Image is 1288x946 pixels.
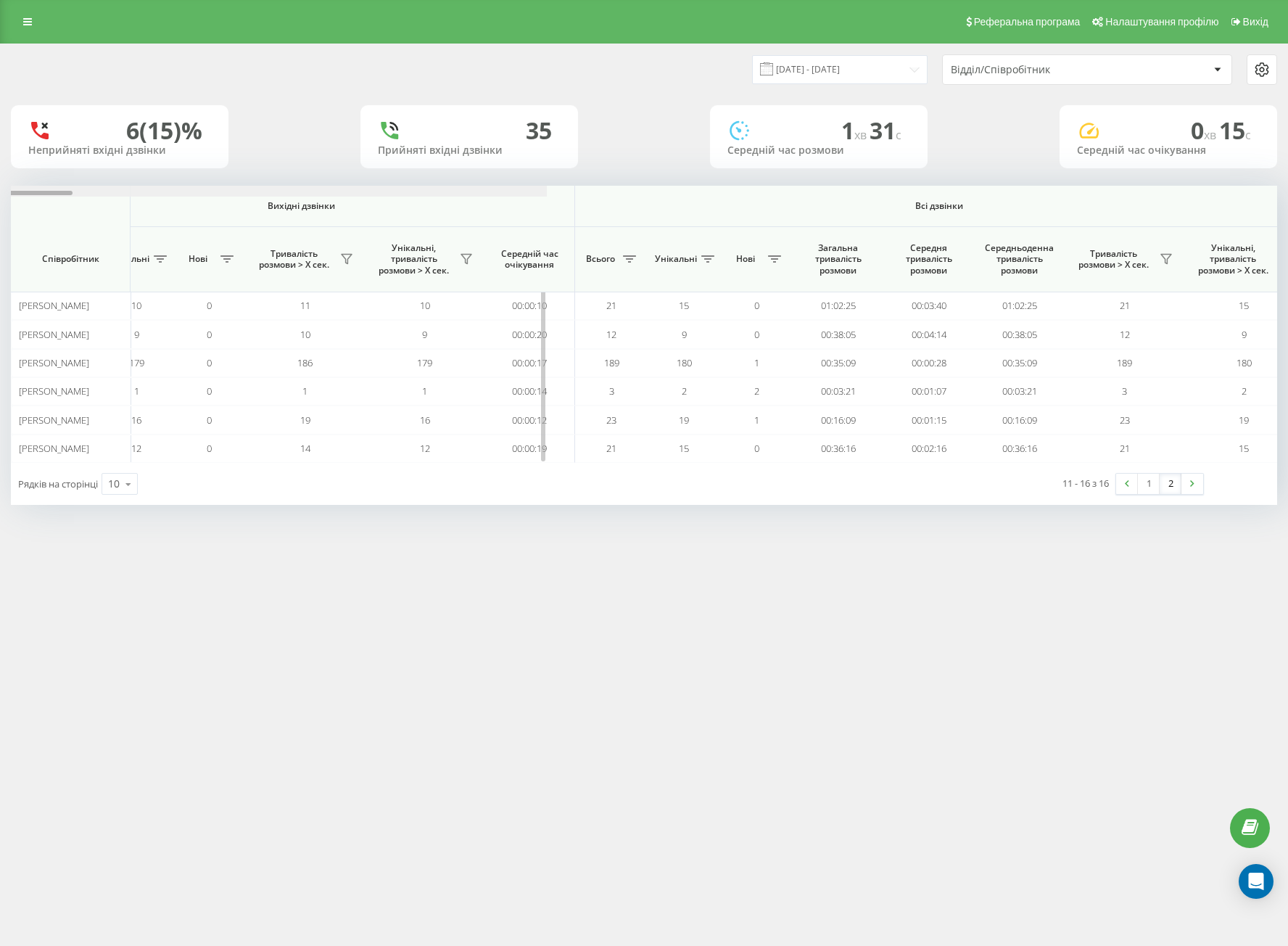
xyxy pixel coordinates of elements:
span: 12 [1120,328,1130,341]
span: 0 [207,384,212,398]
td: 00:04:14 [883,320,974,348]
span: Унікальні [655,253,697,265]
span: 21 [1120,442,1130,455]
td: 01:02:25 [974,292,1065,320]
td: 00:00:12 [484,406,575,434]
span: c [1245,127,1251,143]
td: 00:03:21 [793,377,883,406]
td: 00:35:09 [793,349,883,377]
span: 16 [420,414,430,427]
span: 180 [677,356,692,369]
span: хв [1204,127,1219,143]
span: 1 [302,384,307,398]
span: 15 [1239,442,1249,455]
span: [PERSON_NAME] [19,414,89,427]
td: 00:36:16 [793,435,883,463]
span: [PERSON_NAME] [19,442,89,455]
div: 6 (15)% [126,117,202,144]
td: 00:03:40 [883,292,974,320]
span: 179 [129,356,144,369]
span: 21 [606,299,616,312]
span: 9 [422,328,427,341]
span: Загальна тривалість розмови [804,242,872,276]
span: 179 [417,356,432,369]
span: 23 [606,414,616,427]
span: 23 [1120,414,1130,427]
div: Середній час розмови [727,144,910,157]
span: 189 [1117,356,1132,369]
span: 2 [754,384,759,398]
span: 15 [679,442,689,455]
span: 0 [754,442,759,455]
td: 00:01:15 [883,406,974,434]
td: 00:01:07 [883,377,974,406]
td: 00:16:09 [793,406,883,434]
span: Тривалість розмови > Х сек. [1072,248,1155,271]
span: 9 [134,328,139,341]
span: Всього [582,253,619,265]
span: 11 [300,299,310,312]
span: 21 [606,442,616,455]
div: Середній час очікування [1077,144,1260,157]
td: 00:38:05 [974,320,1065,348]
span: 16 [131,414,141,427]
td: 00:00:17 [484,349,575,377]
span: 1 [754,414,759,427]
span: 1 [422,384,427,398]
span: c [896,127,901,143]
span: 0 [754,299,759,312]
div: 35 [526,117,552,144]
span: 19 [300,414,310,427]
div: Відділ/Співробітник [951,64,1124,76]
span: 3 [609,384,614,398]
span: [PERSON_NAME] [19,356,89,369]
span: 0 [207,442,212,455]
span: 9 [1242,328,1247,341]
span: 12 [606,328,616,341]
span: Вихід [1243,16,1268,28]
span: Середній час очікування [495,248,563,271]
td: 00:35:09 [974,349,1065,377]
td: 00:00:14 [484,377,575,406]
span: 10 [131,299,141,312]
td: 00:16:09 [974,406,1065,434]
td: 00:02:16 [883,435,974,463]
span: 12 [131,442,141,455]
td: 01:02:25 [793,292,883,320]
span: хв [854,127,870,143]
span: 12 [420,442,430,455]
span: 0 [754,328,759,341]
span: 1 [134,384,139,398]
span: 189 [604,356,619,369]
span: 15 [1239,299,1249,312]
span: 0 [207,328,212,341]
span: 31 [870,115,901,146]
div: Неприйняті вхідні дзвінки [28,144,211,157]
span: Тривалість розмови > Х сек. [252,248,336,271]
span: Середня тривалість розмови [894,242,963,276]
span: Нові [727,253,764,265]
span: 15 [1219,115,1251,146]
td: 00:00:20 [484,320,575,348]
span: 3 [1122,384,1127,398]
span: Співробітник [23,253,117,265]
a: 1 [1138,474,1160,494]
span: Вихідні дзвінки [62,200,541,212]
td: 00:00:28 [883,349,974,377]
span: 19 [1239,414,1249,427]
span: 21 [1120,299,1130,312]
span: Унікальні, тривалість розмови > Х сек. [1192,242,1274,276]
span: 15 [679,299,689,312]
span: [PERSON_NAME] [19,384,89,398]
div: Open Intercom Messenger [1239,864,1273,899]
span: 14 [300,442,310,455]
span: Середньоденна тривалість розмови [985,242,1054,276]
span: Реферальна програма [974,16,1081,28]
span: 0 [207,356,212,369]
span: 0 [207,299,212,312]
div: 10 [108,477,120,491]
span: 19 [679,414,689,427]
span: 1 [841,115,870,146]
td: 00:00:19 [484,435,575,463]
span: [PERSON_NAME] [19,299,89,312]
